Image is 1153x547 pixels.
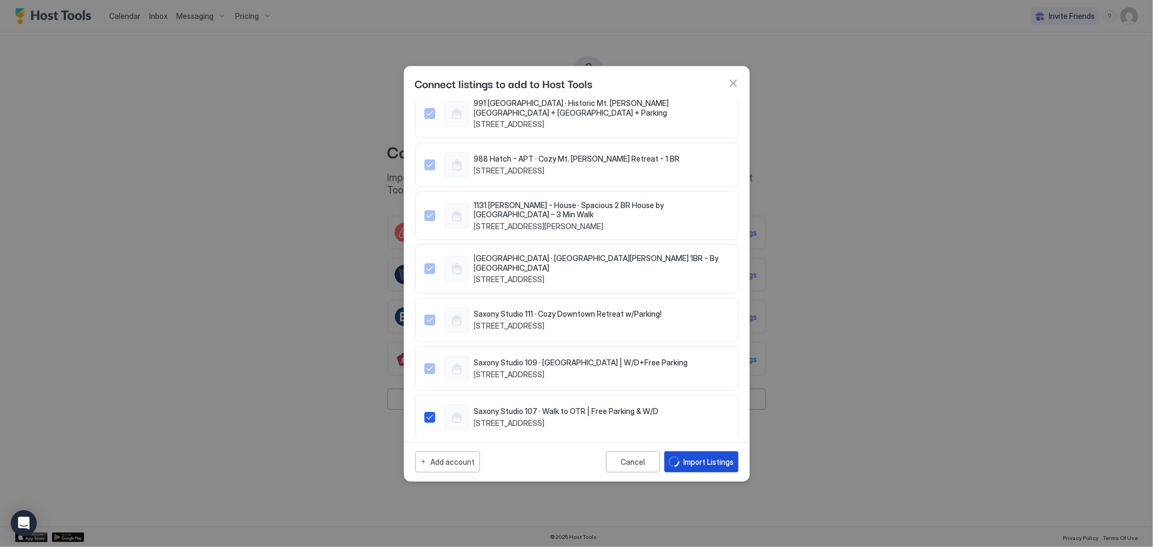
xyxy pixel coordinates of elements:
[474,222,729,231] span: [STREET_ADDRESS][PERSON_NAME]
[424,307,729,333] div: 1360242765363119513
[11,510,37,536] div: Open Intercom Messenger
[474,275,729,284] span: [STREET_ADDRESS]
[669,456,679,467] div: loading
[415,75,593,91] span: Connect listings to add to Host Tools
[424,152,729,178] div: 950096340102523856
[474,406,659,416] span: Saxony Studio 107 · Walk to OTR | Free Parking & W/D
[415,451,480,472] button: Add account
[474,254,729,272] span: [GEOGRAPHIC_DATA] · [GEOGRAPHIC_DATA][PERSON_NAME] 1BR - By [GEOGRAPHIC_DATA]
[474,98,729,117] span: 991 [GEOGRAPHIC_DATA] · Historic Mt. [PERSON_NAME][GEOGRAPHIC_DATA] + [GEOGRAPHIC_DATA] + Parking
[424,356,729,382] div: 1493515654922222055
[424,254,729,284] div: 1077571537304273432
[474,321,662,331] span: [STREET_ADDRESS]
[424,404,729,430] div: 1496377472771624749
[684,456,734,468] div: Import Listings
[424,98,729,129] div: 918051819889568115
[474,119,729,129] span: [STREET_ADDRESS]
[431,456,475,468] div: Add account
[474,309,662,319] span: Saxony Studio 111 · Cozy Downtown Retreat w/Parking!
[474,370,688,379] span: [STREET_ADDRESS]
[474,154,680,164] span: 988 Hatch - APT · Cozy Mt. [PERSON_NAME] Retreat - 1 BR
[474,418,659,428] span: [STREET_ADDRESS]
[664,451,738,472] button: loadingImport Listings
[424,201,729,231] div: 960941694708961402
[474,201,729,219] span: 1131 [PERSON_NAME] - House · Spacious 2 BR House by [GEOGRAPHIC_DATA] – 3 Min Walk
[474,358,688,368] span: Saxony Studio 109 · [GEOGRAPHIC_DATA] | W/D+Free Parking
[474,166,680,176] span: [STREET_ADDRESS]
[621,457,645,466] div: Cancel
[606,451,660,472] button: Cancel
